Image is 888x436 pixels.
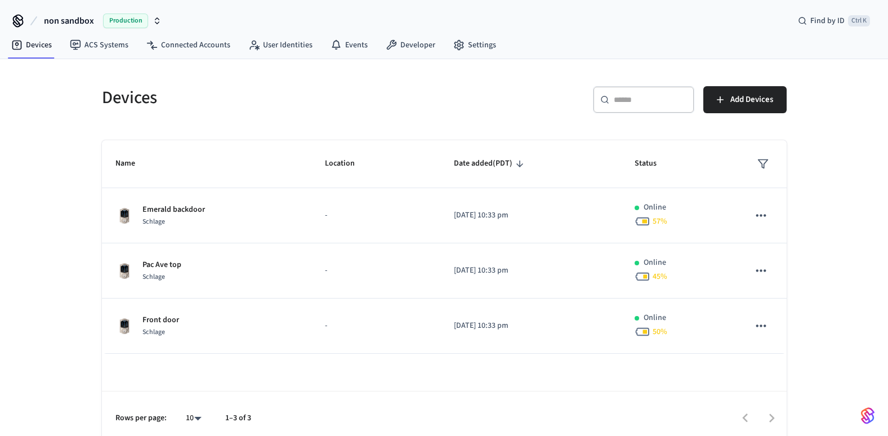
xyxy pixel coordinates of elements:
p: Online [644,202,666,213]
span: Schlage [142,272,165,282]
p: Pac Ave top [142,259,181,271]
span: 50 % [653,326,667,337]
span: Name [115,155,150,172]
a: Developer [377,35,444,55]
span: Date added(PDT) [454,155,527,172]
p: 1–3 of 3 [225,412,251,424]
img: Schlage Sense Smart Deadbolt with Camelot Trim, Front [115,262,133,280]
span: non sandbox [44,14,94,28]
span: 57 % [653,216,667,227]
span: Add Devices [730,92,773,107]
p: Rows per page: [115,412,167,424]
table: sticky table [102,140,787,354]
div: 10 [180,410,207,426]
a: ACS Systems [61,35,137,55]
img: SeamLogoGradient.69752ec5.svg [861,407,874,425]
span: Schlage [142,327,165,337]
p: [DATE] 10:33 pm [454,210,608,221]
p: [DATE] 10:33 pm [454,320,608,332]
span: Location [325,155,369,172]
p: - [325,210,427,221]
a: User Identities [239,35,322,55]
p: Front door [142,314,179,326]
span: Find by ID [810,15,845,26]
h5: Devices [102,86,438,109]
span: 45 % [653,271,667,282]
a: Settings [444,35,505,55]
button: Add Devices [703,86,787,113]
span: Ctrl K [848,15,870,26]
p: - [325,265,427,277]
p: Emerald backdoor [142,204,205,216]
div: Find by IDCtrl K [789,11,879,31]
a: Devices [2,35,61,55]
span: Status [635,155,671,172]
p: [DATE] 10:33 pm [454,265,608,277]
p: - [325,320,427,332]
span: Schlage [142,217,165,226]
span: Production [103,14,148,28]
p: Online [644,312,666,324]
img: Schlage Sense Smart Deadbolt with Camelot Trim, Front [115,317,133,335]
img: Schlage Sense Smart Deadbolt with Camelot Trim, Front [115,207,133,225]
a: Events [322,35,377,55]
p: Online [644,257,666,269]
a: Connected Accounts [137,35,239,55]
